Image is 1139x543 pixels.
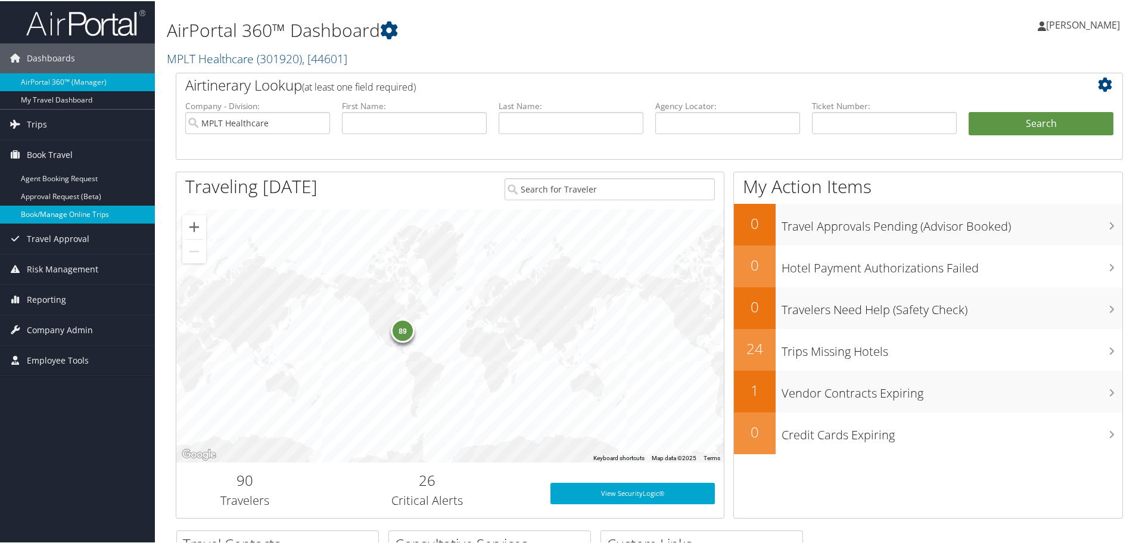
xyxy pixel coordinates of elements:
[782,420,1122,442] h3: Credit Cards Expiring
[167,49,347,66] a: MPLT Healthcare
[782,294,1122,317] h3: Travelers Need Help (Safety Check)
[734,421,776,441] h2: 0
[27,42,75,72] span: Dashboards
[27,139,73,169] span: Book Travel
[322,491,533,508] h3: Critical Alerts
[655,99,800,111] label: Agency Locator:
[322,469,533,489] h2: 26
[734,173,1122,198] h1: My Action Items
[1038,6,1132,42] a: [PERSON_NAME]
[257,49,302,66] span: ( 301920 )
[734,328,1122,370] a: 24Trips Missing Hotels
[734,370,1122,411] a: 1Vendor Contracts Expiring
[593,453,645,461] button: Keyboard shortcuts
[167,17,810,42] h1: AirPortal 360™ Dashboard
[27,345,89,374] span: Employee Tools
[185,469,304,489] h2: 90
[734,212,776,232] h2: 0
[734,379,776,399] h2: 1
[182,238,206,262] button: Zoom out
[782,378,1122,401] h3: Vendor Contracts Expiring
[1046,17,1120,30] span: [PERSON_NAME]
[782,253,1122,275] h3: Hotel Payment Authorizations Failed
[734,337,776,358] h2: 24
[782,336,1122,359] h3: Trips Missing Hotels
[185,74,1035,94] h2: Airtinerary Lookup
[185,173,318,198] h1: Traveling [DATE]
[391,318,415,342] div: 89
[734,286,1122,328] a: 0Travelers Need Help (Safety Check)
[342,99,487,111] label: First Name:
[27,284,66,314] span: Reporting
[734,296,776,316] h2: 0
[550,482,715,503] a: View SecurityLogic®
[734,203,1122,244] a: 0Travel Approvals Pending (Advisor Booked)
[179,446,219,461] a: Open this area in Google Maps (opens a new window)
[26,8,145,36] img: airportal-logo.png
[782,211,1122,234] h3: Travel Approvals Pending (Advisor Booked)
[734,411,1122,453] a: 0Credit Cards Expiring
[185,491,304,508] h3: Travelers
[27,253,98,283] span: Risk Management
[734,244,1122,286] a: 0Hotel Payment Authorizations Failed
[27,314,93,344] span: Company Admin
[27,108,47,138] span: Trips
[734,254,776,274] h2: 0
[179,446,219,461] img: Google
[185,99,330,111] label: Company - Division:
[499,99,643,111] label: Last Name:
[302,79,416,92] span: (at least one field required)
[704,454,720,460] a: Terms (opens in new tab)
[27,223,89,253] span: Travel Approval
[505,177,715,199] input: Search for Traveler
[812,99,957,111] label: Ticket Number:
[969,111,1113,135] button: Search
[182,214,206,238] button: Zoom in
[652,454,696,460] span: Map data ©2025
[302,49,347,66] span: , [ 44601 ]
